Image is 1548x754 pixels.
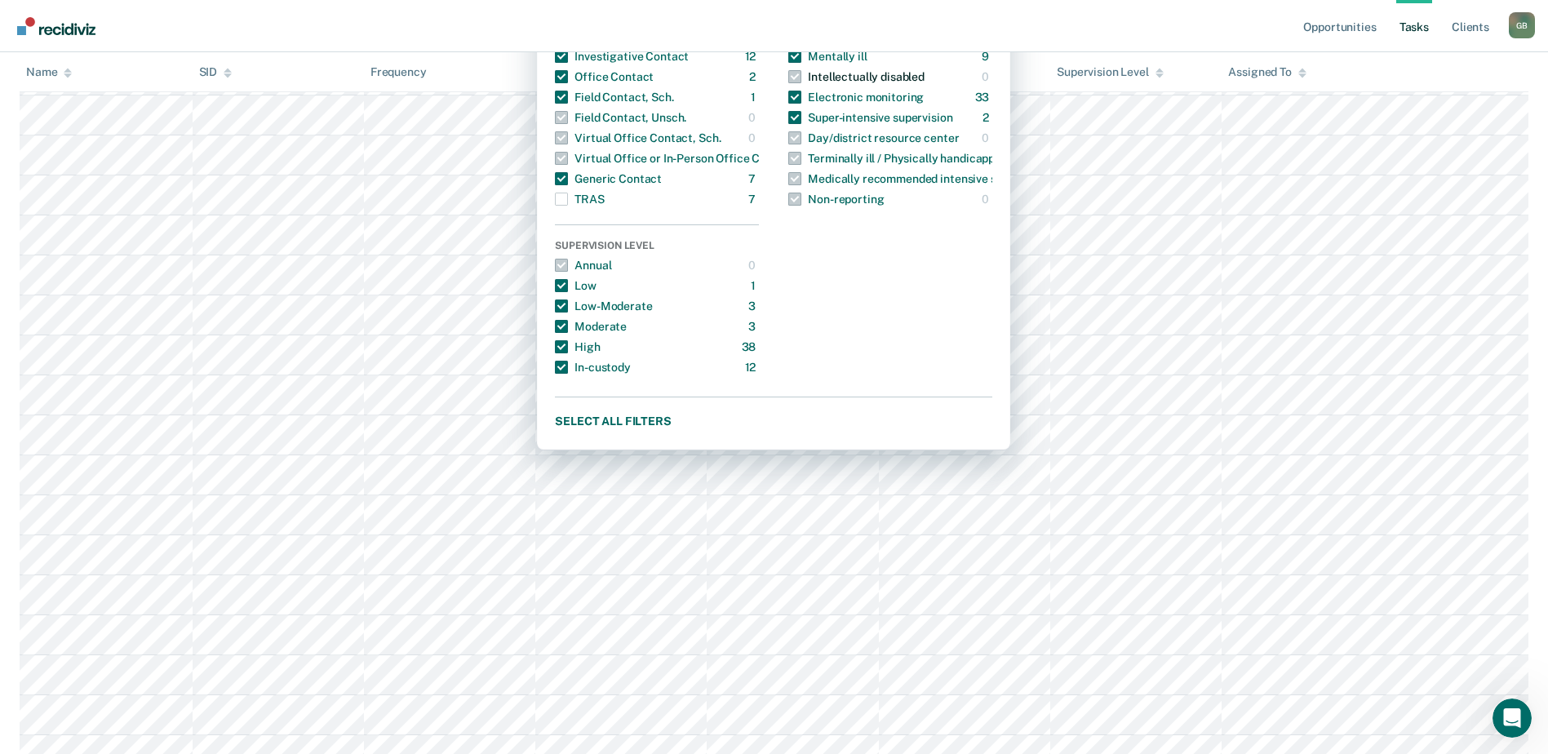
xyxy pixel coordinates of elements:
[17,17,95,35] img: Recidiviz
[26,65,72,79] div: Name
[788,84,924,110] div: Electronic monitoring
[555,252,611,278] div: Annual
[788,64,925,90] div: Intellectually disabled
[982,43,992,69] div: 9
[749,64,759,90] div: 2
[555,334,600,360] div: High
[1493,699,1532,738] iframe: Intercom live chat
[745,43,760,69] div: 12
[555,43,689,69] div: Investigative Contact
[748,125,759,151] div: 0
[199,65,233,79] div: SID
[745,354,760,380] div: 12
[788,186,884,212] div: Non-reporting
[555,166,662,192] div: Generic Contact
[748,186,759,212] div: 7
[751,84,759,110] div: 1
[975,84,993,110] div: 33
[1057,65,1164,79] div: Supervision Level
[982,186,992,212] div: 0
[555,313,627,339] div: Moderate
[982,64,992,90] div: 0
[555,186,604,212] div: TRAS
[555,145,795,171] div: Virtual Office or In-Person Office Contact
[555,273,597,299] div: Low
[742,334,760,360] div: 38
[555,84,673,110] div: Field Contact, Sch.
[370,65,427,79] div: Frequency
[982,125,992,151] div: 0
[555,104,686,131] div: Field Contact, Unsch.
[982,104,992,131] div: 2
[788,125,959,151] div: Day/district resource center
[748,104,759,131] div: 0
[555,354,631,380] div: In-custody
[748,252,759,278] div: 0
[555,240,759,255] div: Supervision Level
[555,293,652,319] div: Low-Moderate
[748,313,759,339] div: 3
[788,166,1050,192] div: Medically recommended intensive supervision
[748,293,759,319] div: 3
[555,125,721,151] div: Virtual Office Contact, Sch.
[788,145,1008,171] div: Terminally ill / Physically handicapped
[788,104,952,131] div: Super-intensive supervision
[1509,12,1535,38] div: G B
[555,64,654,90] div: Office Contact
[1509,12,1535,38] button: Profile dropdown button
[1228,65,1306,79] div: Assigned To
[748,166,759,192] div: 7
[788,43,867,69] div: Mentally ill
[555,410,992,431] button: Select all filters
[751,273,759,299] div: 1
